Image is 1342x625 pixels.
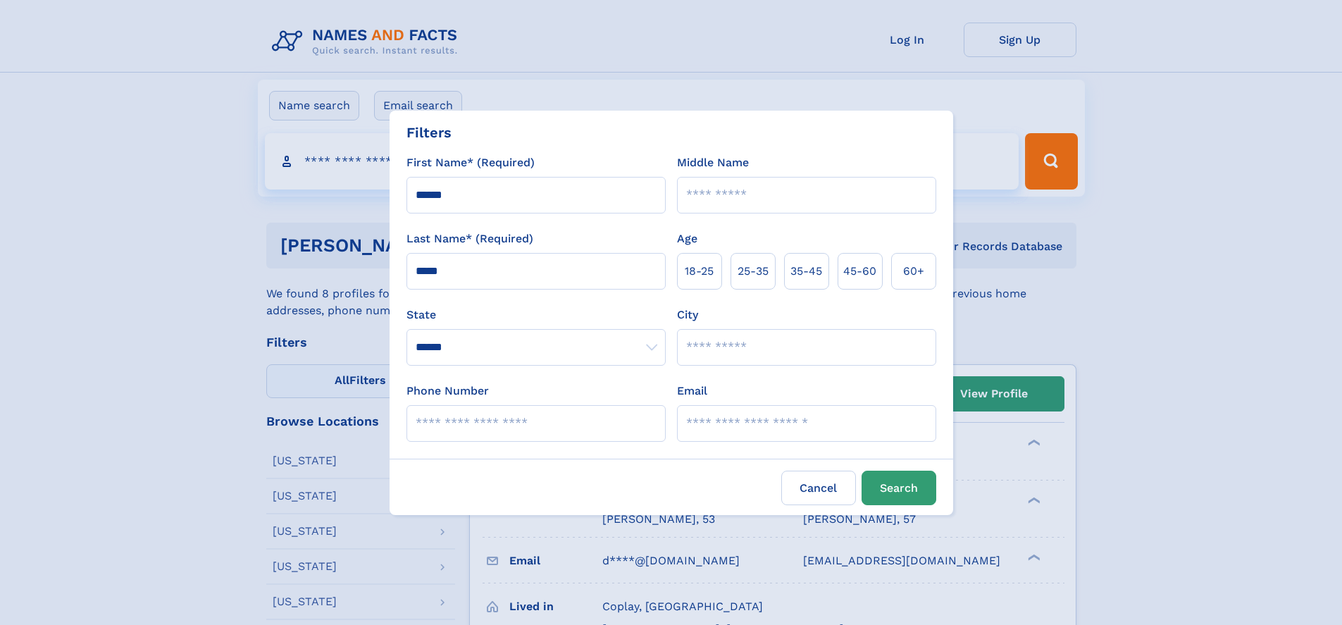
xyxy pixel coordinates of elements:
[738,263,769,280] span: 25‑35
[677,383,707,400] label: Email
[406,230,533,247] label: Last Name* (Required)
[406,383,489,400] label: Phone Number
[406,154,535,171] label: First Name* (Required)
[790,263,822,280] span: 35‑45
[862,471,936,505] button: Search
[781,471,856,505] label: Cancel
[406,122,452,143] div: Filters
[677,230,697,247] label: Age
[677,307,698,323] label: City
[843,263,876,280] span: 45‑60
[677,154,749,171] label: Middle Name
[406,307,666,323] label: State
[903,263,924,280] span: 60+
[685,263,714,280] span: 18‑25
